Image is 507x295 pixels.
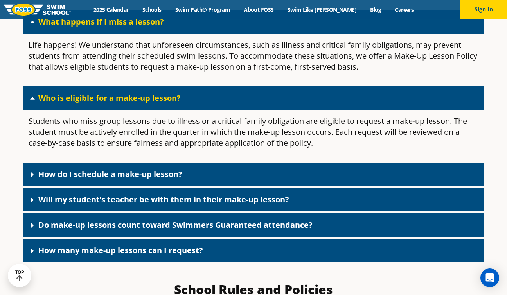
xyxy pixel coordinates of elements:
a: Careers [388,6,421,13]
div: How many make-up lessons can I request? [23,239,484,262]
a: About FOSS [237,6,281,13]
div: Open Intercom Messenger [480,268,499,287]
div: Do make-up lessons count toward Swimmers Guaranteed attendance? [23,213,484,237]
div: TOP [15,270,24,282]
img: FOSS Swim School Logo [4,4,71,16]
a: Will my student’s teacher be with them in their make-up lesson? [38,194,289,205]
p: Life happens! We understand that unforeseen circumstances, such as illness and critical family ob... [29,39,478,72]
a: Schools [135,6,168,13]
a: Who is eligible for a make-up lesson? [38,93,181,103]
div: What happens if I miss a lesson? [23,10,484,34]
p: Students who miss group lessons due to illness or a critical family obligation are eligible to re... [29,116,478,148]
a: Swim Like [PERSON_NAME] [280,6,363,13]
div: How do I schedule a make-up lesson? [23,163,484,186]
div: Who is eligible for a make-up lesson? [23,110,484,161]
a: How do I schedule a make-up lesson? [38,169,182,179]
div: Who is eligible for a make-up lesson? [23,86,484,110]
a: How many make-up lessons can I request? [38,245,203,256]
a: Blog [363,6,388,13]
a: Do make-up lessons count toward Swimmers Guaranteed attendance? [38,220,313,230]
div: What happens if I miss a lesson? [23,34,484,84]
a: Swim Path® Program [168,6,237,13]
div: Will my student’s teacher be with them in their make-up lesson? [23,188,484,211]
a: 2025 Calendar [86,6,135,13]
a: What happens if I miss a lesson? [38,16,164,27]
